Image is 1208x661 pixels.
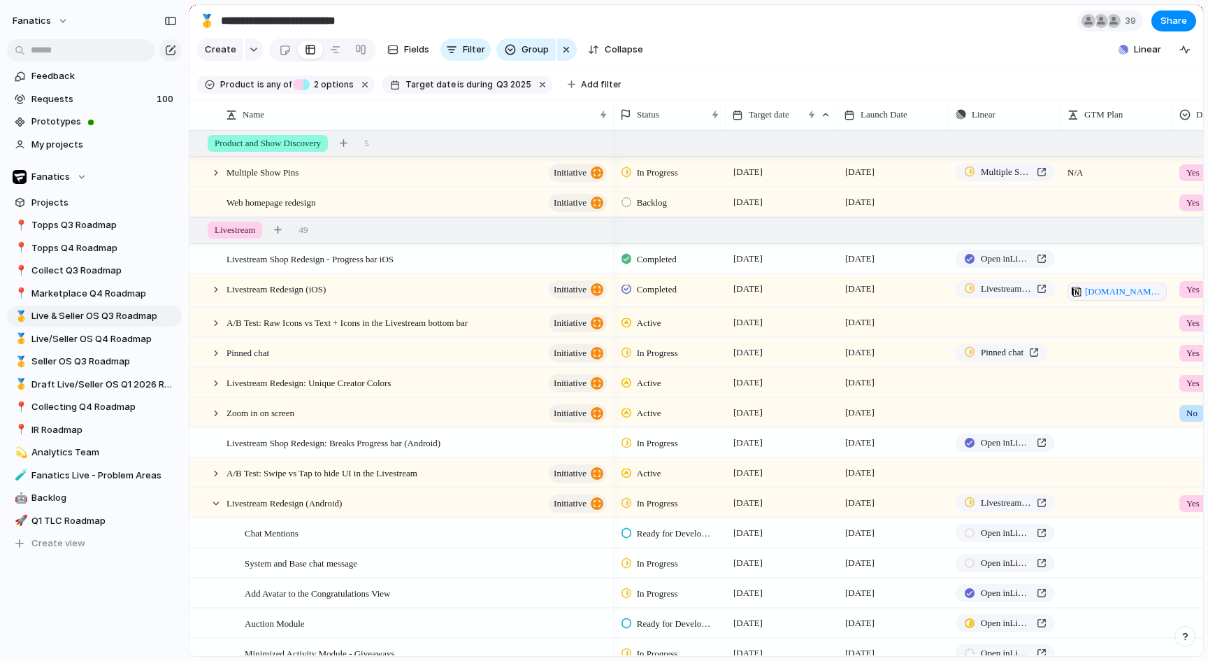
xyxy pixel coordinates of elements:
span: 2 [310,79,321,90]
span: Linear [972,108,995,122]
span: Open in Linear [981,556,1031,570]
span: initiative [554,404,587,423]
span: No [1186,406,1198,420]
a: 📍IR Roadmap [7,420,182,441]
span: [DATE] [730,464,766,481]
span: Product [220,78,254,91]
span: Draft Live/Seller OS Q1 2026 Roadmap [31,378,177,392]
span: [DATE] [842,374,878,391]
a: 📍Topps Q4 Roadmap [7,238,182,259]
span: initiative [554,313,587,333]
button: initiative [549,495,607,513]
a: 🤖Backlog [7,488,182,509]
span: [DATE] [730,525,766,541]
div: 🥇 [15,354,24,370]
span: [DATE] [730,615,766,632]
div: 🥇Live/Seller OS Q4 Roadmap [7,329,182,350]
span: Seller OS Q3 Roadmap [31,355,177,369]
span: is [257,78,264,91]
span: Backlog [31,491,177,505]
span: [DATE] [842,555,878,571]
button: Share [1151,10,1196,31]
div: 📍 [15,285,24,301]
span: [DATE] [842,164,878,180]
div: 💫Analytics Team [7,442,182,463]
span: Yes [1186,196,1200,210]
div: 🥇 [15,376,24,392]
button: 🥇 [196,10,218,32]
button: Linear [1113,39,1167,60]
span: Livestream Shop Redesign - Progress bar iOS [226,250,394,266]
span: Open in Linear [981,252,1031,266]
a: 🚀Q1 TLC Roadmap [7,511,182,532]
button: Q3 2025 [494,77,534,92]
span: Collapse [605,43,643,57]
span: Zoom in on screen [226,404,294,420]
span: Completed [637,253,677,266]
span: Livestream Shop Redesign: Breaks Progress bar (Android) [226,434,440,450]
span: Yes [1186,166,1200,180]
span: 49 [299,223,308,237]
span: [DATE] [730,495,766,511]
a: 🥇Live & Seller OS Q3 Roadmap [7,306,182,327]
a: [DOMAIN_NAME][URL] [1067,283,1167,301]
button: initiative [549,344,607,362]
a: Prototypes [7,111,182,132]
span: Product and Show Discovery [215,136,321,150]
span: [DATE] [842,615,878,632]
button: Create view [7,533,182,554]
span: [DATE] [730,434,766,451]
button: 🥇 [13,309,27,323]
span: Livestream Redesign: Unique Creator Colors [226,374,391,390]
span: In Progress [637,497,678,511]
a: 📍Marketplace Q4 Roadmap [7,283,182,304]
span: GTM Plan [1084,108,1123,122]
span: A/B Test: Swipe vs Tap to hide UI in the Livestream [226,464,417,481]
span: [DATE] [730,555,766,571]
span: [DATE] [730,585,766,602]
a: Open inLinear [956,434,1055,452]
span: initiative [554,464,587,483]
span: fanatics [13,14,51,28]
span: Livestream Redesign (Android) [226,495,342,511]
a: Livestream Redesign (iOS and Android) [956,494,1055,512]
span: Projects [31,196,177,210]
button: Fields [382,38,435,61]
span: Minimized Activity Module - Giveaways [245,645,394,661]
span: Launch Date [861,108,907,122]
span: [DATE] [730,404,766,421]
button: initiative [549,280,607,299]
div: 📍 [15,422,24,438]
div: 🥇 [15,331,24,347]
span: Yes [1186,497,1200,511]
span: Pinned chat [226,344,269,360]
span: In Progress [637,647,678,661]
span: [DATE] [730,374,766,391]
button: 🥇 [13,355,27,369]
a: 📍Collect Q3 Roadmap [7,260,182,281]
div: 📍Topps Q3 Roadmap [7,215,182,236]
div: 🧪 [15,467,24,483]
div: 📍 [15,263,24,279]
span: Yes [1186,316,1200,330]
span: Share [1160,14,1187,28]
div: 🥇Seller OS Q3 Roadmap [7,351,182,372]
span: Feedback [31,69,177,83]
button: 🥇 [13,332,27,346]
span: [DATE] [842,250,878,267]
span: Create [205,43,236,57]
span: [DATE] [842,464,878,481]
div: 🥇 [15,308,24,325]
span: Open in Linear [981,436,1031,450]
button: Add filter [559,75,630,94]
span: [DATE] [730,344,766,361]
span: Linear [1134,43,1161,57]
span: Marketplace Q4 Roadmap [31,287,177,301]
span: Livestream Redesign (iOS and Android) [981,282,1031,296]
span: Livestream Redesign (iOS and Android) [981,496,1031,510]
span: Chat Mentions [245,525,299,541]
button: Filter [440,38,491,61]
